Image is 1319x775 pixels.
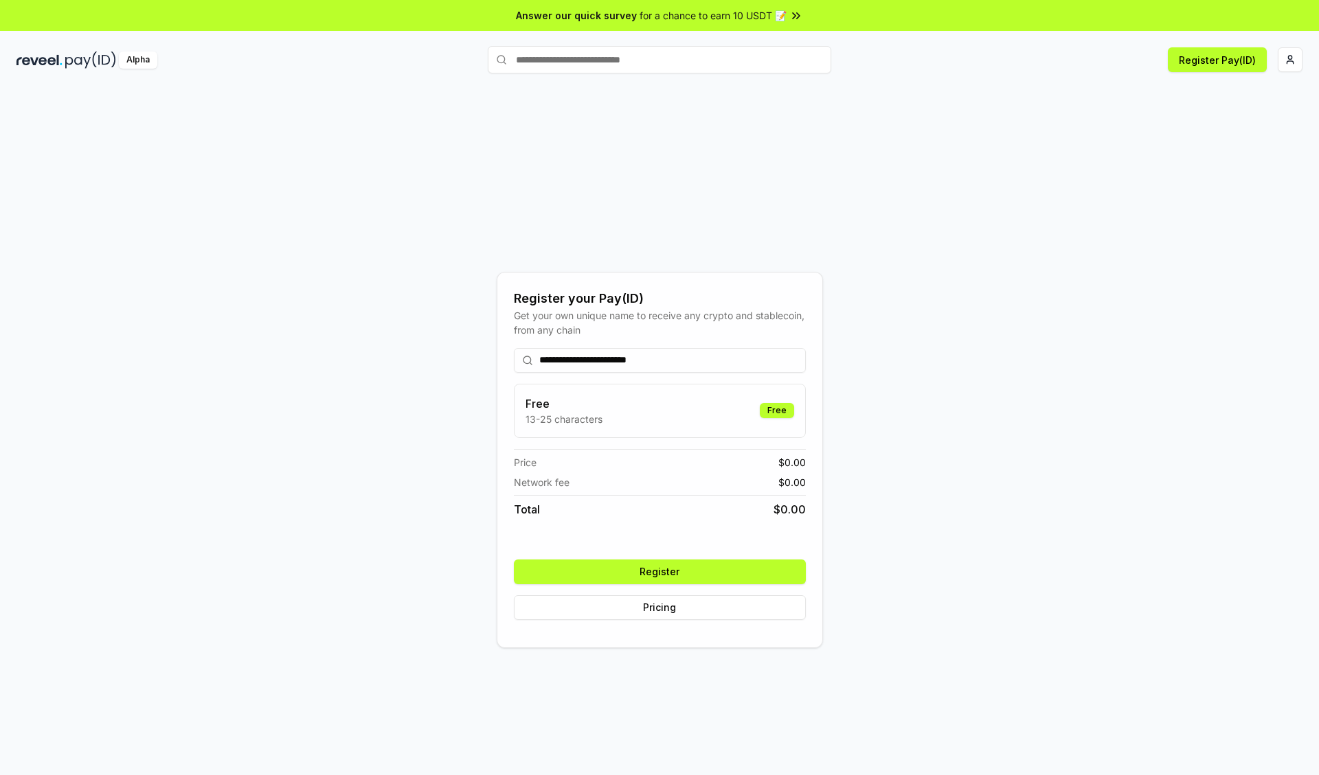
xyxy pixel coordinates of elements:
[65,51,116,69] img: pay_id
[526,395,602,412] h3: Free
[1168,47,1267,72] button: Register Pay(ID)
[119,51,157,69] div: Alpha
[774,501,806,518] span: $ 0.00
[526,412,602,426] p: 13-25 characters
[514,289,806,308] div: Register your Pay(ID)
[778,475,806,489] span: $ 0.00
[514,475,570,489] span: Network fee
[640,8,787,23] span: for a chance to earn 10 USDT 📝
[514,308,806,337] div: Get your own unique name to receive any crypto and stablecoin, from any chain
[514,595,806,620] button: Pricing
[760,403,794,418] div: Free
[514,455,537,470] span: Price
[514,559,806,584] button: Register
[16,51,63,69] img: reveel_dark
[514,501,540,518] span: Total
[516,8,637,23] span: Answer our quick survey
[778,455,806,470] span: $ 0.00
